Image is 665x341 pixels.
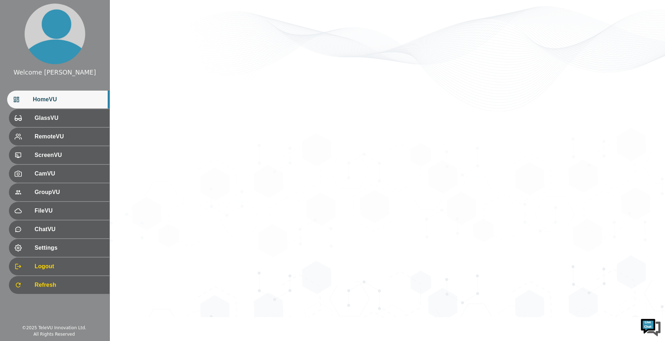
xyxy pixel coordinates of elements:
[35,169,104,178] span: CamVU
[7,91,109,108] div: HomeVU
[9,220,109,238] div: ChatVU
[35,225,104,234] span: ChatVU
[35,281,104,289] span: Refresh
[9,258,109,275] div: Logout
[9,202,109,220] div: FileVU
[35,132,104,141] span: RemoteVU
[9,183,109,201] div: GroupVU
[9,165,109,183] div: CamVU
[14,68,96,77] div: Welcome [PERSON_NAME]
[9,128,109,146] div: RemoteVU
[640,316,661,337] img: Chat Widget
[35,207,104,215] span: FileVU
[22,325,86,331] div: © 2025 TeleVU Innovation Ltd.
[9,276,109,294] div: Refresh
[9,146,109,164] div: ScreenVU
[35,244,104,252] span: Settings
[35,151,104,159] span: ScreenVU
[34,331,75,337] div: All Rights Reserved
[35,188,104,197] span: GroupVU
[9,239,109,257] div: Settings
[35,114,104,122] span: GlassVU
[25,4,85,64] img: profile.png
[9,109,109,127] div: GlassVU
[33,95,104,104] span: HomeVU
[35,262,104,271] span: Logout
